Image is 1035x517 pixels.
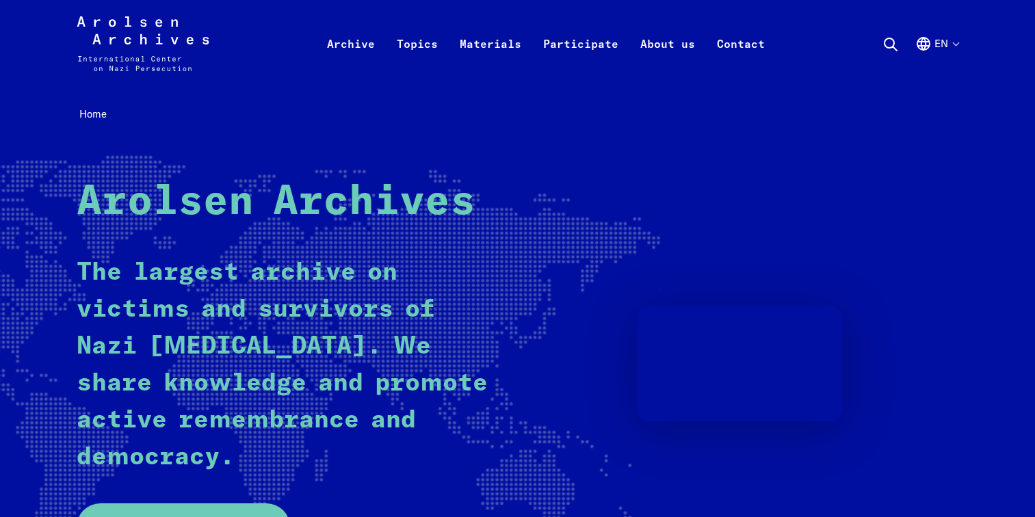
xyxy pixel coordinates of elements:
p: The largest archive on victims and survivors of Nazi [MEDICAL_DATA]. We share knowledge and promo... [77,254,493,476]
nav: Primary [316,16,776,71]
a: Contact [706,33,776,88]
span: Home [79,107,107,120]
a: About us [629,33,706,88]
a: Materials [449,33,532,88]
a: Archive [316,33,386,88]
a: Topics [386,33,449,88]
strong: Arolsen Archives [77,182,475,223]
button: English, language selection [915,36,958,85]
a: Participate [532,33,629,88]
nav: Breadcrumb [77,104,958,125]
